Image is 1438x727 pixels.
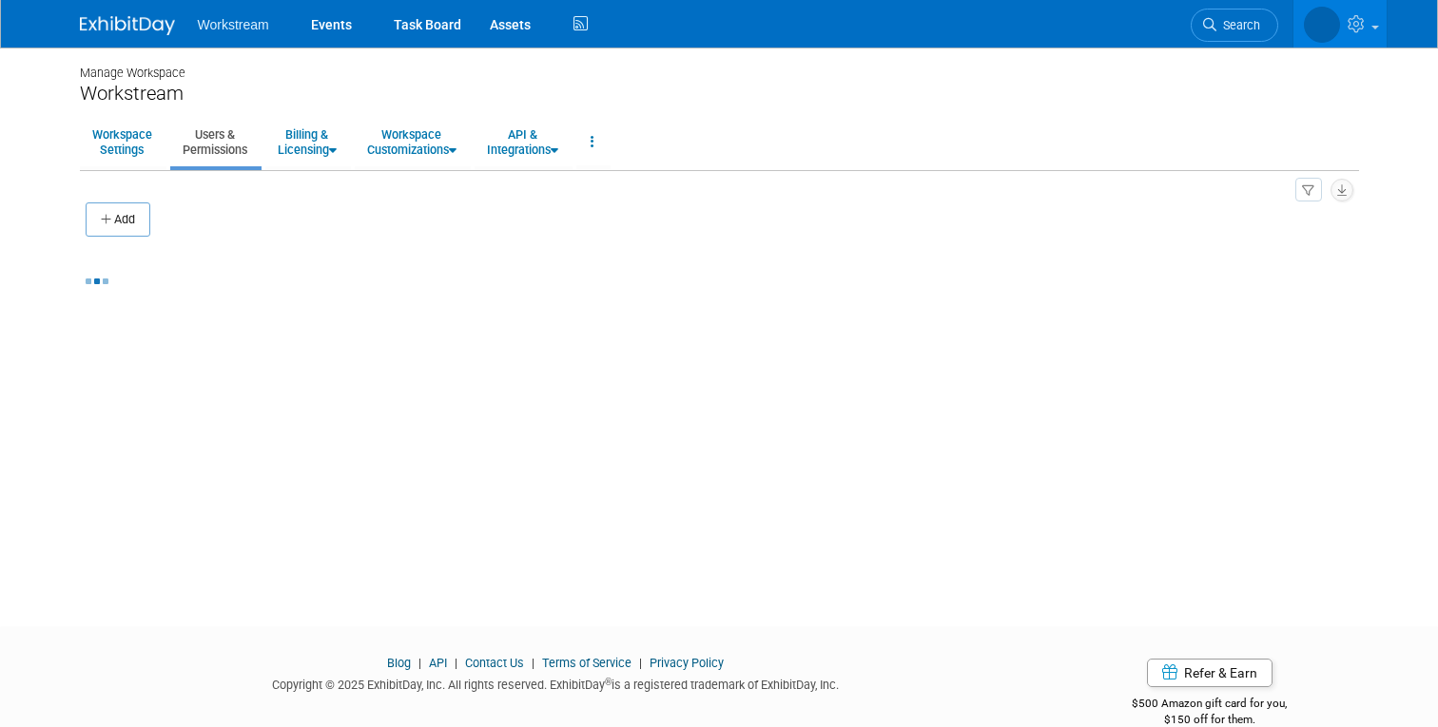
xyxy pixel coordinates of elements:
[1060,683,1359,727] div: $500 Amazon gift card for you,
[1304,7,1340,43] img: Tatia Meghdadi
[80,16,175,35] img: ExhibitDay
[634,656,647,670] span: |
[1147,659,1273,687] a: Refer & Earn
[465,656,524,670] a: Contact Us
[80,672,1032,694] div: Copyright © 2025 ExhibitDay, Inc. All rights reserved. ExhibitDay is a registered trademark of Ex...
[450,656,462,670] span: |
[475,119,571,165] a: API &Integrations
[80,82,1359,105] div: Workstream
[429,656,447,670] a: API
[1191,9,1278,42] a: Search
[527,656,539,670] span: |
[542,656,632,670] a: Terms of Service
[80,48,1359,82] div: Manage Workspace
[265,119,349,165] a: Billing &Licensing
[605,677,612,687] sup: ®
[650,656,724,670] a: Privacy Policy
[387,656,411,670] a: Blog
[86,202,150,237] button: Add
[170,119,260,165] a: Users &Permissions
[1216,18,1260,32] span: Search
[80,119,165,165] a: WorkspaceSettings
[86,278,108,284] img: loading...
[198,17,269,32] span: Workstream
[355,119,469,165] a: WorkspaceCustomizations
[414,656,426,670] span: |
